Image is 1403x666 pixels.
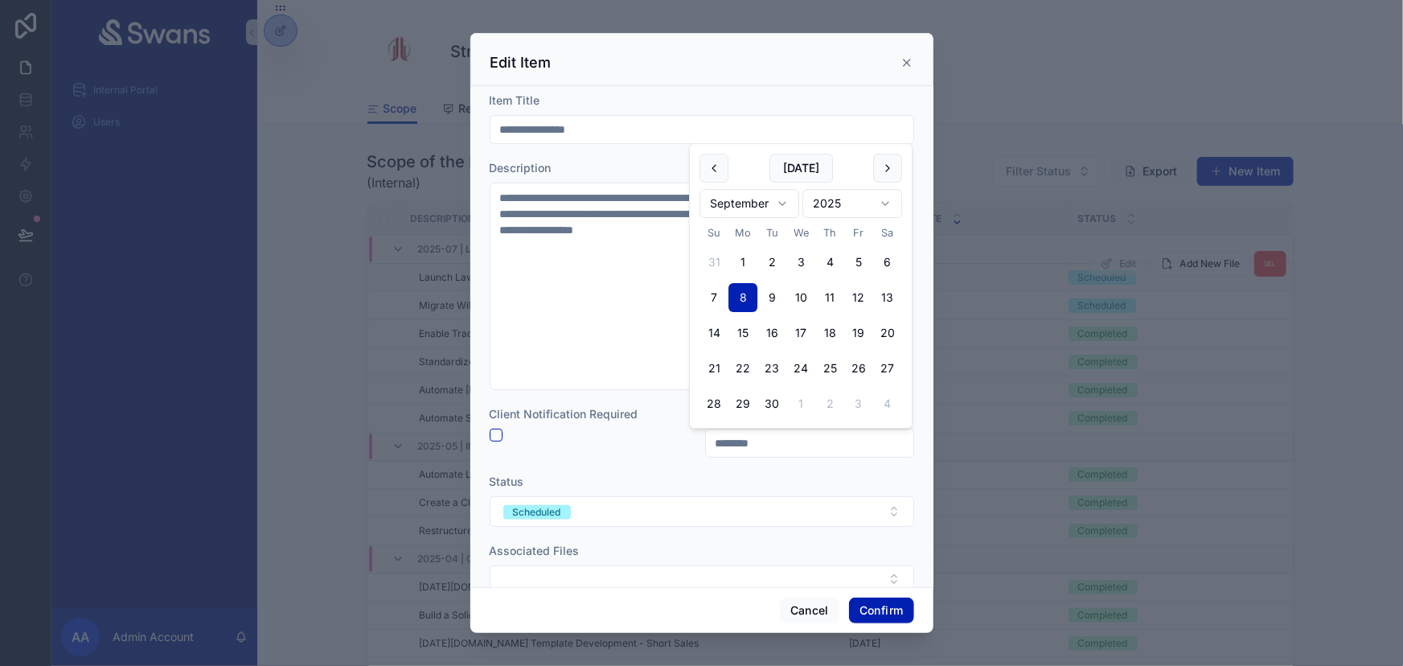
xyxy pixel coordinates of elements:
button: Saturday, September 20th, 2025 [873,319,902,347]
button: Tuesday, September 16th, 2025 [757,319,786,347]
button: Tuesday, September 9th, 2025 [757,283,786,312]
button: Saturday, September 13th, 2025 [873,283,902,312]
button: Monday, September 1st, 2025 [728,248,757,277]
button: Tuesday, September 2nd, 2025 [757,248,786,277]
button: Sunday, August 31st, 2025 [699,248,728,277]
button: Wednesday, September 24th, 2025 [786,354,815,383]
span: Description [490,161,552,175]
button: Friday, September 19th, 2025 [844,319,873,347]
th: Sunday [699,224,728,241]
h3: Edit Item [490,53,552,72]
th: Wednesday [786,224,815,241]
button: Tuesday, September 30th, 2025 [757,389,786,418]
table: September 2025 [699,224,902,418]
button: Wednesday, September 10th, 2025 [786,283,815,312]
button: Sunday, September 7th, 2025 [699,283,728,312]
th: Thursday [815,224,844,241]
button: Sunday, September 14th, 2025 [699,319,728,347]
button: Sunday, September 28th, 2025 [699,389,728,418]
button: Saturday, September 27th, 2025 [873,354,902,383]
th: Tuesday [757,224,786,241]
button: Monday, September 22nd, 2025 [728,354,757,383]
button: Thursday, September 11th, 2025 [815,283,844,312]
button: Cancel [780,598,839,623]
th: Monday [728,224,757,241]
button: Saturday, October 4th, 2025 [873,389,902,418]
button: Thursday, September 25th, 2025 [815,354,844,383]
th: Friday [844,224,873,241]
button: Thursday, September 4th, 2025 [815,248,844,277]
button: Tuesday, September 23rd, 2025 [757,354,786,383]
button: [DATE] [769,154,833,183]
button: Select Button [490,565,914,593]
button: Monday, September 8th, 2025, selected [728,283,757,312]
span: Client Notification Required [490,407,638,421]
button: Thursday, October 2nd, 2025 [815,389,844,418]
span: Status [490,475,524,488]
div: Scheduled [513,505,561,520]
button: Wednesday, October 1st, 2025 [786,389,815,418]
button: Thursday, September 18th, 2025 [815,319,844,347]
button: Select Button [490,496,914,527]
span: Associated Files [490,544,580,557]
button: Friday, September 5th, 2025 [844,248,873,277]
button: Confirm [849,598,913,623]
button: Friday, September 26th, 2025 [844,354,873,383]
button: Wednesday, September 3rd, 2025 [786,248,815,277]
button: Monday, September 15th, 2025 [728,319,757,347]
button: Sunday, September 21st, 2025 [699,354,728,383]
th: Saturday [873,224,902,241]
span: Item Title [490,93,540,107]
button: Saturday, September 6th, 2025 [873,248,902,277]
button: Friday, September 12th, 2025 [844,283,873,312]
button: Monday, September 29th, 2025 [728,389,757,418]
button: Wednesday, September 17th, 2025 [786,319,815,347]
button: Friday, October 3rd, 2025 [844,389,873,418]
